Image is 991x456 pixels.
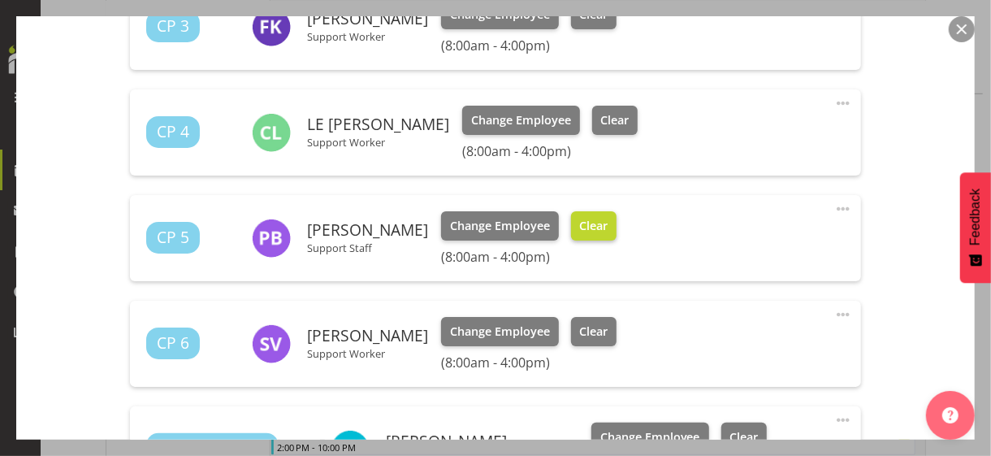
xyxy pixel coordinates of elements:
[252,324,291,363] img: stella-viau5992.jpg
[157,332,189,355] span: CP 6
[579,323,608,341] span: Clear
[592,106,638,135] button: Clear
[441,249,617,265] h6: (8:00am - 4:00pm)
[157,15,189,38] span: CP 3
[252,7,291,46] img: febin-kuriakose10930.jpg
[968,189,983,245] span: Feedback
[450,217,550,235] span: Change Employee
[600,111,629,129] span: Clear
[307,327,428,345] h6: [PERSON_NAME]
[307,10,428,28] h6: [PERSON_NAME]
[252,219,291,258] img: piatarihi-bubby-parangi5963.jpg
[441,37,617,54] h6: (8:00am - 4:00pm)
[157,226,189,250] span: CP 5
[307,136,449,149] p: Support Worker
[157,120,189,144] span: CP 4
[571,317,617,346] button: Clear
[942,407,959,423] img: help-xxl-2.png
[307,30,428,43] p: Support Worker
[450,323,550,341] span: Change Employee
[307,221,428,239] h6: [PERSON_NAME]
[252,113,291,152] img: colleen-le-grice5971.jpg
[462,106,580,135] button: Change Employee
[729,428,758,446] span: Clear
[462,143,638,159] h6: (8:00am - 4:00pm)
[600,428,700,446] span: Change Employee
[960,172,991,283] button: Feedback - Show survey
[721,423,768,452] button: Clear
[307,241,428,254] p: Support Staff
[579,217,608,235] span: Clear
[307,347,428,360] p: Support Worker
[441,354,617,371] h6: (8:00am - 4:00pm)
[591,423,709,452] button: Change Employee
[307,115,449,133] h6: LE [PERSON_NAME]
[441,317,559,346] button: Change Employee
[441,211,559,241] button: Change Employee
[571,211,617,241] button: Clear
[471,111,571,129] span: Change Employee
[386,432,578,450] h6: [PERSON_NAME]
